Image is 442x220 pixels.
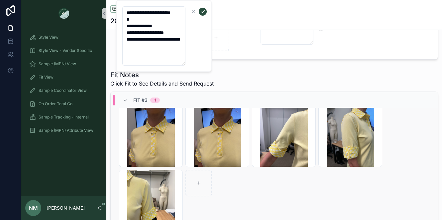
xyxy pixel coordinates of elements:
span: Sample Coordinator View [39,88,87,93]
a: Style View [25,31,102,43]
span: NM [29,204,38,212]
span: 4 [116,1,123,8]
img: App logo [58,8,69,19]
a: Sample (MPN) View [25,58,102,70]
span: Sample (MPN) View [39,61,76,67]
span: Style View [39,35,58,40]
span: -- [319,27,323,33]
span: Sample (MPN) Attribute View [39,128,93,133]
span: Fit View [39,75,54,80]
a: Fit View [25,71,102,83]
a: Sample Coordinator View [25,85,102,97]
p: [PERSON_NAME] [47,205,85,211]
span: Click Fit to See Details and Send Request [110,80,214,88]
div: scrollable content [21,27,106,145]
h1: Fit Notes [110,70,214,80]
a: On Order Total Co [25,98,102,110]
span: On Order Total Co [39,101,72,107]
button: 4 [110,5,119,14]
span: Style View - Vendor Specific [39,48,92,53]
a: Style View - Vendor Specific [25,45,102,57]
a: Sample (MPN) Attribute View [25,124,102,136]
div: 1 [154,98,156,103]
a: Sample Tracking - Internal [25,111,102,123]
span: Fit #3 [133,97,148,104]
h1: 26-422 -[PERSON_NAME] [110,16,193,26]
span: Sample Tracking - Internal [39,114,89,120]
